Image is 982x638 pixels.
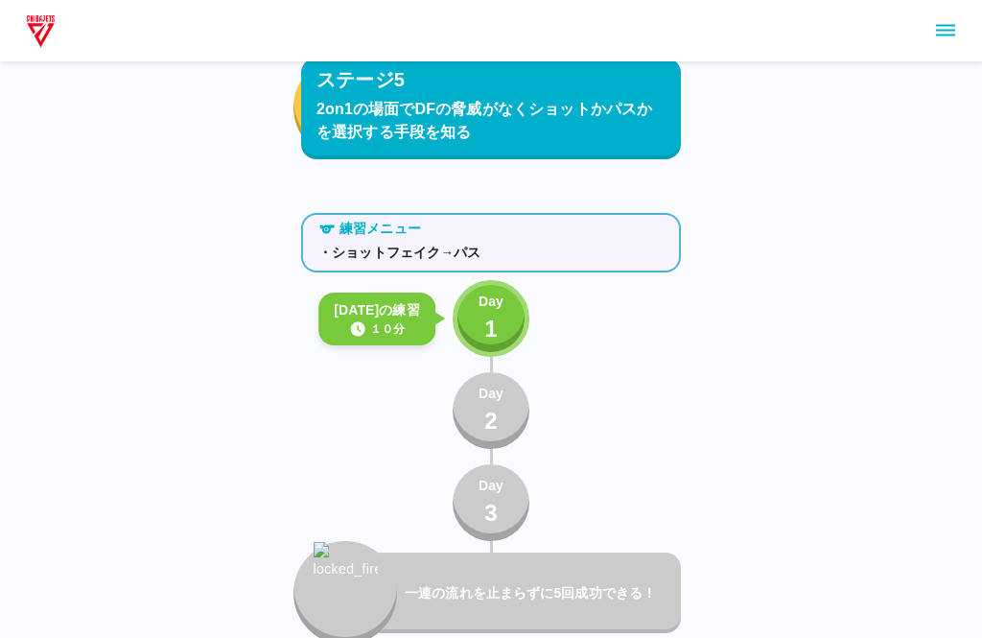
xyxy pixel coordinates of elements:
p: ・ショットフェイク→パス [318,243,664,263]
p: Day [479,476,503,496]
p: Day [479,384,503,404]
button: fire_icon [293,56,397,159]
p: 一連の流れを止まらずに5回成功できる！ [405,583,673,603]
button: sidemenu [929,14,962,47]
p: ステージ5 [316,65,405,94]
p: Day [479,292,503,312]
img: dummy [23,12,58,50]
p: [DATE]の練習 [334,300,420,320]
p: 3 [484,496,498,531]
button: Day3 [453,464,529,541]
p: 2 [484,404,498,438]
img: locked_fire_icon [314,542,378,621]
p: 練習メニュー [339,219,421,239]
p: 2on1の場面でDFの脅威がなくショットかパスかを選択する手段を知る [316,98,666,144]
button: Day2 [453,372,529,449]
p: １０分 [370,320,405,338]
p: 1 [484,312,498,346]
button: Day1 [453,280,529,357]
